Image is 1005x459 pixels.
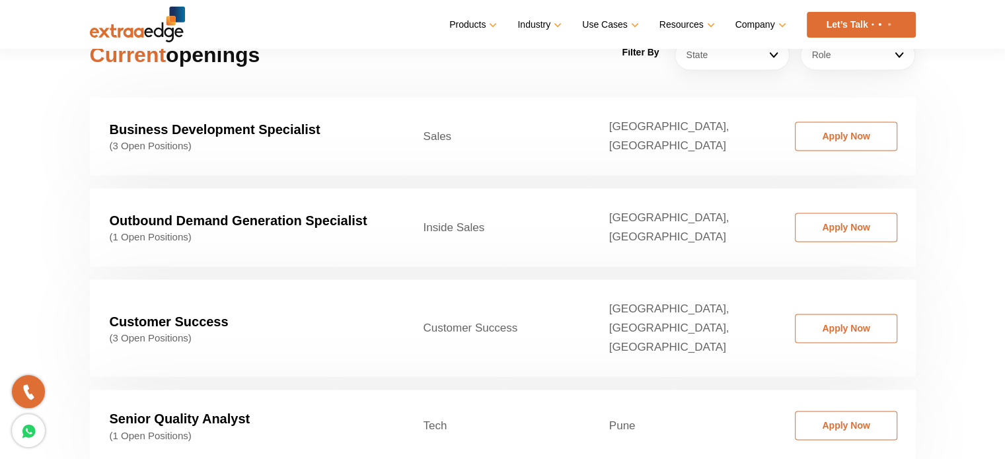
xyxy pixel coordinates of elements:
[110,332,384,344] span: (3 Open Positions)
[735,15,784,34] a: Company
[589,97,775,175] td: [GEOGRAPHIC_DATA], [GEOGRAPHIC_DATA]
[800,40,915,70] a: Role
[807,12,916,38] a: Let’s Talk
[517,15,559,34] a: Industry
[110,122,320,137] strong: Business Development Specialist
[659,15,712,34] a: Resources
[675,40,790,70] a: State
[90,39,352,71] h2: openings
[404,188,589,266] td: Inside Sales
[110,314,229,329] strong: Customer Success
[110,411,250,426] strong: Senior Quality Analyst
[110,231,384,243] span: (1 Open Positions)
[110,429,384,441] span: (1 Open Positions)
[404,97,589,175] td: Sales
[589,279,775,376] td: [GEOGRAPHIC_DATA], [GEOGRAPHIC_DATA], [GEOGRAPHIC_DATA]
[449,15,494,34] a: Products
[110,140,384,152] span: (3 Open Positions)
[404,279,589,376] td: Customer Success
[582,15,636,34] a: Use Cases
[795,213,897,242] a: Apply Now
[795,411,897,440] a: Apply Now
[795,122,897,151] a: Apply Now
[110,213,367,228] strong: Outbound Demand Generation Specialist
[795,314,897,343] a: Apply Now
[589,188,775,266] td: [GEOGRAPHIC_DATA], [GEOGRAPHIC_DATA]
[90,43,167,67] span: Current
[622,43,659,62] label: Filter By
